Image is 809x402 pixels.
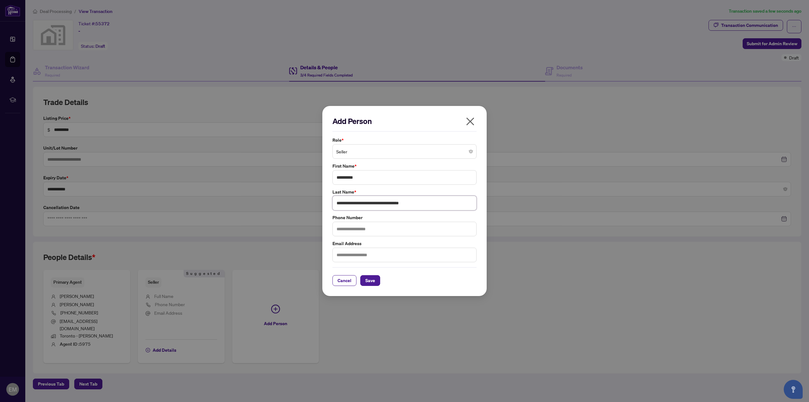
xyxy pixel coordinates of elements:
button: Cancel [332,275,356,286]
label: Email Address [332,240,477,247]
button: Save [360,275,380,286]
label: Last Name [332,189,477,195]
span: Cancel [338,275,351,286]
span: close [465,116,475,127]
label: First Name [332,163,477,170]
button: Open asap [784,380,803,399]
label: Phone Number [332,214,477,221]
label: Role [332,137,477,144]
span: Seller [336,145,473,158]
span: close-circle [469,150,473,153]
span: Save [365,275,375,286]
h2: Add Person [332,116,477,126]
